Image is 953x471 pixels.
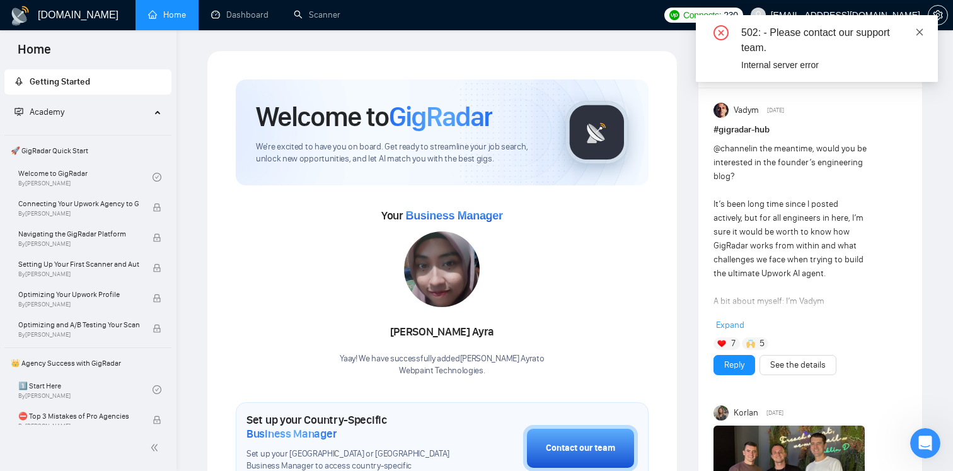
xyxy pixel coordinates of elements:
[734,103,759,117] span: Vadym
[18,410,139,422] span: ⛔ Top 3 Mistakes of Pro Agencies
[734,406,758,420] span: Korlan
[713,123,907,137] h1: # gigradar-hub
[211,9,269,20] a: dashboardDashboard
[731,337,736,350] span: 7
[153,324,161,333] span: lock
[18,163,153,191] a: Welcome to GigRadarBy[PERSON_NAME]
[256,141,545,165] span: We're excited to have you on board. Get ready to streamline your job search, unlock new opportuni...
[746,339,755,348] img: 🙌
[18,422,139,430] span: By [PERSON_NAME]
[713,103,729,118] img: Vadym
[770,358,826,372] a: See the details
[246,427,337,441] span: Business Manager
[741,25,923,55] div: 502: - Please contact our support team.
[741,58,923,72] div: Internal server error
[14,107,23,116] span: fund-projection-screen
[404,231,480,307] img: 1698924227594-IMG-20231023-WA0128.jpg
[716,320,744,330] span: Expand
[246,413,460,441] h1: Set up your Country-Specific
[153,416,161,424] span: lock
[18,240,139,248] span: By [PERSON_NAME]
[754,11,763,20] span: user
[389,100,492,134] span: GigRadar
[724,358,744,372] a: Reply
[153,385,161,394] span: check-circle
[565,101,628,164] img: gigradar-logo.png
[724,8,737,22] span: 230
[713,143,751,154] span: @channel
[294,9,340,20] a: searchScanner
[30,107,64,117] span: Academy
[18,197,139,210] span: Connecting Your Upwork Agency to GigRadar
[910,428,940,458] iframe: Intercom live chat
[928,10,947,20] span: setting
[928,5,948,25] button: setting
[340,322,544,343] div: [PERSON_NAME] Ayra
[713,355,755,375] button: Reply
[153,294,161,303] span: lock
[18,210,139,218] span: By [PERSON_NAME]
[766,407,783,419] span: [DATE]
[150,441,163,454] span: double-left
[18,301,139,308] span: By [PERSON_NAME]
[18,318,139,331] span: Optimizing and A/B Testing Your Scanner for Better Results
[14,77,23,86] span: rocket
[381,209,503,223] span: Your
[18,228,139,240] span: Navigating the GigRadar Platform
[18,270,139,278] span: By [PERSON_NAME]
[153,264,161,272] span: lock
[915,28,924,37] span: close
[18,376,153,404] a: 1️⃣ Start HereBy[PERSON_NAME]
[760,355,836,375] button: See the details
[153,203,161,212] span: lock
[18,331,139,339] span: By [PERSON_NAME]
[10,6,30,26] img: logo
[14,107,64,117] span: Academy
[340,353,544,377] div: Yaay! We have successfully added [PERSON_NAME] Ayra to
[713,25,729,40] span: close-circle
[30,76,90,87] span: Getting Started
[405,209,502,222] span: Business Manager
[18,258,139,270] span: Setting Up Your First Scanner and Auto-Bidder
[148,9,186,20] a: homeHome
[683,8,721,22] span: Connects:
[340,365,544,377] p: Webpaint Technologies .
[8,40,61,67] span: Home
[6,351,170,376] span: 👑 Agency Success with GigRadar
[669,10,679,20] img: upwork-logo.png
[18,288,139,301] span: Optimizing Your Upwork Profile
[760,337,765,350] span: 5
[153,173,161,182] span: check-circle
[713,405,729,421] img: Korlan
[928,10,948,20] a: setting
[6,138,170,163] span: 🚀 GigRadar Quick Start
[256,100,492,134] h1: Welcome to
[153,233,161,242] span: lock
[4,69,171,95] li: Getting Started
[717,339,726,348] img: ❤️
[546,441,615,455] div: Contact our team
[767,105,784,116] span: [DATE]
